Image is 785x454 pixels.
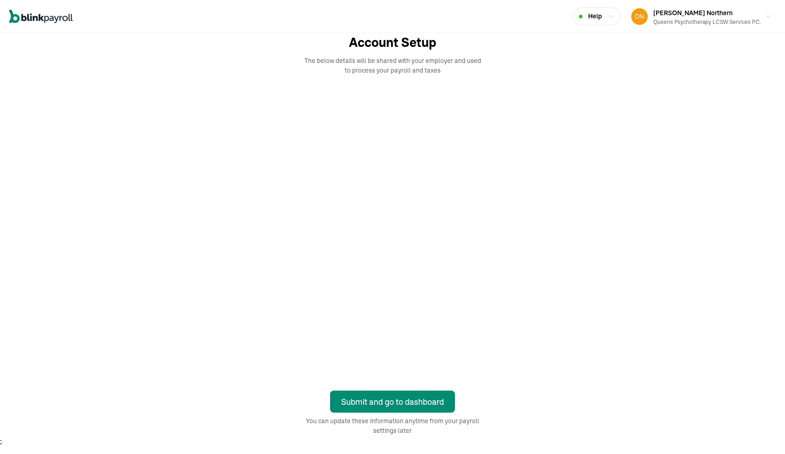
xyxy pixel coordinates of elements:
[301,416,484,436] span: You can update these information anytime from your payroll settings later
[301,56,484,75] span: The below details will be shared with your employer and used to process your payroll and taxes
[9,3,73,30] nav: Global
[588,11,602,21] span: Help
[330,391,455,413] button: Submit and go to dashboard
[341,396,444,408] div: Submit and go to dashboard
[573,7,621,25] button: Help
[349,33,436,52] span: Account Setup
[653,9,733,17] span: [PERSON_NAME] Northern
[628,5,776,28] button: [PERSON_NAME] NorthernQueens Psychotherapy LCSW Services P.C.
[653,18,761,26] div: Queens Psychotherapy LCSW Services P.C.
[628,355,785,454] iframe: Chat Widget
